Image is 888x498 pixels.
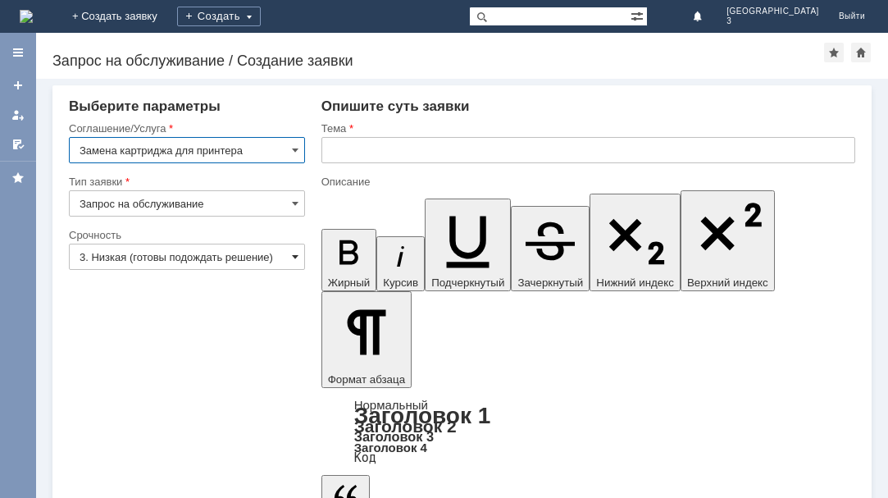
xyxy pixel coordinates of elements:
[354,429,434,444] a: Заголовок 3
[376,236,425,291] button: Курсив
[321,98,470,114] span: Опишите суть заявки
[431,276,504,289] span: Подчеркнутый
[687,276,768,289] span: Верхний индекс
[824,43,844,62] div: Добавить в избранное
[321,400,855,464] div: Формат абзаца
[511,206,590,291] button: Зачеркнутый
[328,373,405,386] span: Формат абзаца
[631,7,647,23] span: Расширенный поиск
[20,10,33,23] a: Перейти на домашнюю страницу
[681,190,775,291] button: Верхний индекс
[321,291,412,388] button: Формат абзаца
[5,102,31,128] a: Мои заявки
[354,441,427,455] a: Заголовок 4
[354,398,428,412] a: Нормальный
[726,16,819,26] span: 3
[383,276,418,289] span: Курсив
[177,7,261,26] div: Создать
[52,53,824,69] div: Запрос на обслуживание / Создание заявки
[20,10,33,23] img: logo
[517,276,583,289] span: Зачеркнутый
[321,229,377,291] button: Жирный
[354,403,491,428] a: Заголовок 1
[69,123,302,134] div: Соглашение/Услуга
[69,176,302,187] div: Тип заявки
[321,176,852,187] div: Описание
[726,7,819,16] span: [GEOGRAPHIC_DATA]
[5,72,31,98] a: Создать заявку
[69,98,221,114] span: Выберите параметры
[354,450,376,465] a: Код
[354,417,457,436] a: Заголовок 2
[851,43,871,62] div: Сделать домашней страницей
[425,199,511,291] button: Подчеркнутый
[596,276,674,289] span: Нижний индекс
[328,276,371,289] span: Жирный
[69,230,302,240] div: Срочность
[321,123,852,134] div: Тема
[5,131,31,158] a: Мои согласования
[590,194,681,291] button: Нижний индекс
